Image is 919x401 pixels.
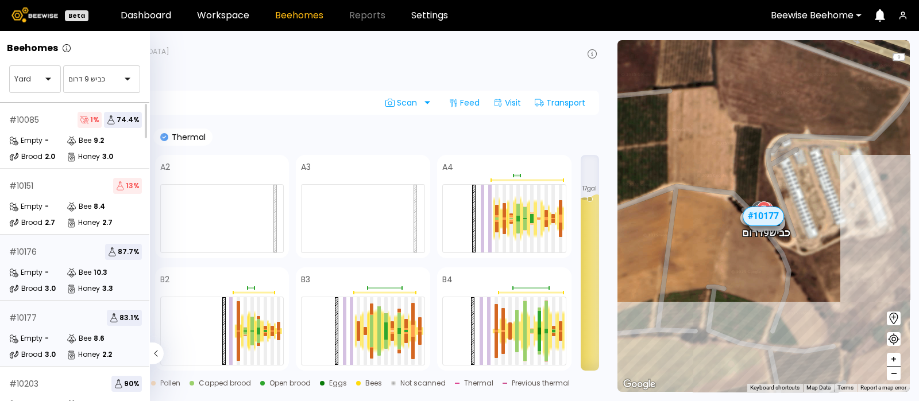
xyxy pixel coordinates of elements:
[107,310,142,326] span: 83.1 %
[9,217,43,228] div: Brood
[891,367,897,381] span: –
[887,367,901,380] button: –
[94,137,104,144] div: 9.2
[102,351,112,358] div: 2.2
[740,210,777,225] div: # 10213
[385,98,421,107] span: Scan
[168,133,206,141] p: Thermal
[275,11,323,20] a: Beehomes
[102,153,113,160] div: 3.0
[9,267,43,278] div: Empty
[94,203,105,210] div: 8.4
[9,380,38,388] div: # 10203
[67,283,100,294] div: Honey
[45,137,49,144] div: -
[743,206,784,225] div: # 10177
[45,285,56,292] div: 3.0
[105,244,142,260] span: 87.7 %
[9,151,43,162] div: Brood
[890,352,897,367] span: +
[489,94,526,112] div: Visit
[67,333,91,344] div: Bee
[301,163,311,171] h4: A3
[102,219,113,226] div: 2.7
[94,335,105,342] div: 8.6
[9,182,33,190] div: # 10151
[9,135,43,146] div: Empty
[9,283,43,294] div: Brood
[806,384,831,392] button: Map Data
[113,178,142,194] span: 13 %
[620,377,658,392] a: Open this area in Google Maps (opens a new window)
[742,215,790,239] div: כביש 9 דרום
[45,269,49,276] div: -
[442,163,453,171] h4: A4
[45,219,55,226] div: 2.7
[67,217,100,228] div: Honey
[860,384,906,391] a: Report a map error
[45,335,49,342] div: -
[9,248,37,256] div: # 10176
[67,151,100,162] div: Honey
[45,351,56,358] div: 3.0
[121,11,171,20] a: Dashboard
[365,380,382,387] div: Bees
[837,384,854,391] a: Terms (opens in new tab)
[199,380,251,387] div: Capped brood
[111,376,142,392] span: 90 %
[67,267,91,278] div: Bee
[411,11,448,20] a: Settings
[78,112,102,128] span: 1 %
[9,116,39,124] div: # 10085
[620,377,658,392] img: Google
[160,275,169,283] h4: B2
[104,112,142,128] span: 74.4 %
[582,186,597,192] span: 17 gal
[45,153,55,160] div: 2.0
[67,349,100,360] div: Honey
[45,203,49,210] div: -
[9,333,43,344] div: Empty
[329,380,347,387] div: Eggs
[67,135,91,146] div: Bee
[9,314,37,322] div: # 10177
[400,380,446,387] div: Not scanned
[160,380,180,387] div: Pollen
[301,275,310,283] h4: B3
[750,384,800,392] button: Keyboard shortcuts
[9,349,43,360] div: Brood
[512,380,570,387] div: Previous thermal
[102,285,113,292] div: 3.3
[65,10,88,21] div: Beta
[530,94,590,112] div: Transport
[442,275,453,283] h4: B4
[67,201,91,212] div: Bee
[9,201,43,212] div: Empty
[11,7,58,22] img: Beewise logo
[349,11,385,20] span: Reports
[444,94,484,112] div: Feed
[160,163,170,171] h4: A2
[197,11,249,20] a: Workspace
[7,44,58,53] p: Beehomes
[887,353,901,367] button: +
[269,380,311,387] div: Open brood
[94,269,107,276] div: 10.3
[749,215,786,230] div: # 10203
[464,380,493,387] div: Thermal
